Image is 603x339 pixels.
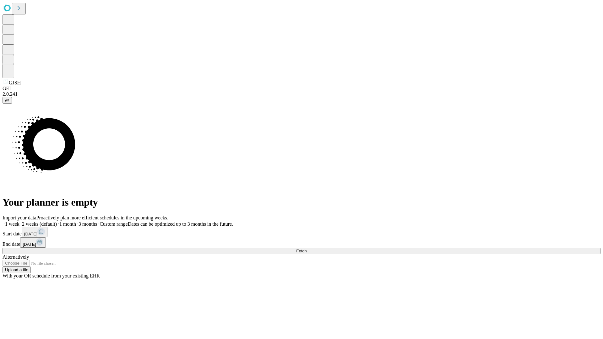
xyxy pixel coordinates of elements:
span: 3 months [79,221,97,227]
button: @ [3,97,12,104]
span: Import your data [3,215,36,220]
span: 1 week [5,221,19,227]
span: GJSH [9,80,21,85]
span: 2 weeks (default) [22,221,57,227]
span: @ [5,98,9,103]
button: Fetch [3,248,600,254]
h1: Your planner is empty [3,196,600,208]
button: Upload a file [3,266,31,273]
button: [DATE] [22,227,47,237]
button: [DATE] [20,237,46,248]
span: Fetch [296,249,307,253]
span: Proactively plan more efficient schedules in the upcoming weeks. [36,215,168,220]
span: Alternatively [3,254,29,260]
span: Dates can be optimized up to 3 months in the future. [128,221,233,227]
div: GEI [3,86,600,91]
div: Start date [3,227,600,237]
div: 2.0.241 [3,91,600,97]
span: [DATE] [23,242,36,247]
span: With your OR schedule from your existing EHR [3,273,100,278]
span: [DATE] [24,232,37,236]
span: Custom range [100,221,128,227]
span: 1 month [59,221,76,227]
div: End date [3,237,600,248]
